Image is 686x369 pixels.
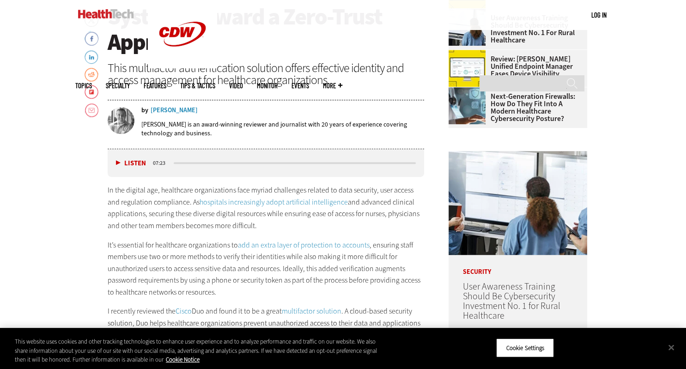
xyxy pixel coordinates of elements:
a: More information about your privacy [166,356,200,363]
div: This website uses cookies and other tracking technologies to enhance user experience and to analy... [15,337,377,364]
a: add an extra layer of protection to accounts [238,240,370,250]
a: MonITor [257,82,278,89]
img: Doctor using secure tablet [449,87,486,124]
a: Tips & Tactics [180,82,215,89]
p: Security [449,255,587,275]
a: Features [144,82,166,89]
p: In the digital age, healthcare organizations face myriad challenges related to data security, use... [108,184,425,231]
button: Listen [116,160,146,167]
div: User menu [591,10,607,20]
img: Carlos Soto [108,107,134,134]
p: I recently reviewed the Duo and found it to be a great . A cloud-based security solution, Duo hel... [108,305,425,352]
a: Events [291,82,309,89]
img: Home [78,9,134,18]
a: Doctor using secure tablet [449,87,490,95]
a: CDW [148,61,217,71]
a: [PERSON_NAME] [151,107,198,114]
a: multifactor solution [282,306,341,316]
a: Log in [591,11,607,19]
button: Cookie Settings [496,338,554,357]
span: Topics [75,82,92,89]
a: Cisco [176,306,192,316]
a: Video [229,82,243,89]
img: Doctors reviewing information boards [449,151,587,255]
span: More [323,82,342,89]
div: media player [108,149,425,177]
span: Specialty [106,82,130,89]
a: hospitals increasingly adopt artificial intelligence [200,197,348,207]
a: User Awareness Training Should Be Cybersecurity Investment No. 1 for Rural Healthcare [462,280,560,322]
span: by [141,107,148,114]
p: [PERSON_NAME] is an award-­winning reviewer and journalist with 20 years of experience covering t... [141,120,425,138]
button: Close [661,337,681,357]
div: duration [152,159,172,167]
p: It’s essential for healthcare organizations to , ensuring staff members use two or more methods t... [108,239,425,298]
a: Next-Generation Firewalls: How Do They Fit into a Modern Healthcare Cybersecurity Posture? [449,93,582,122]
